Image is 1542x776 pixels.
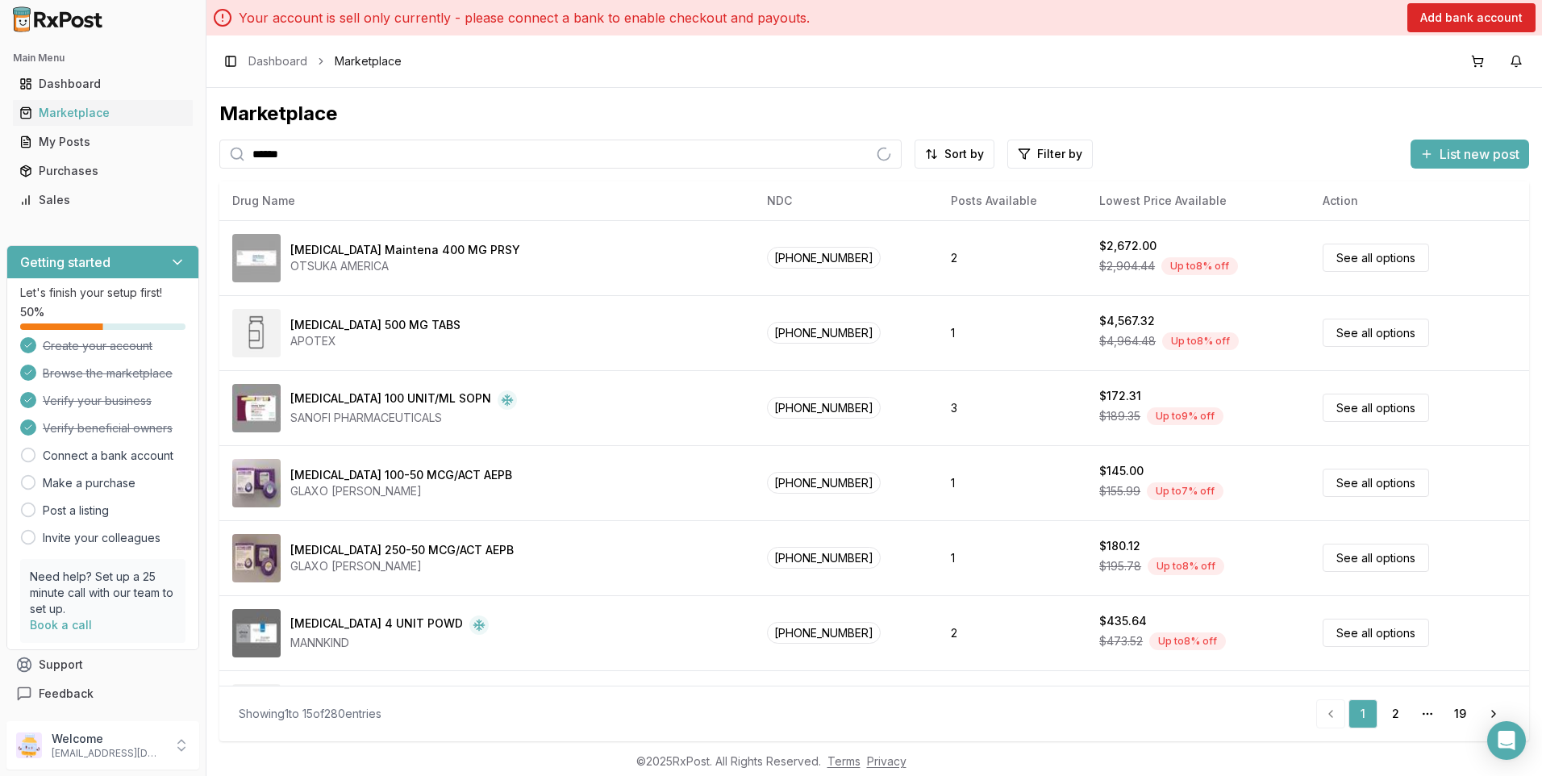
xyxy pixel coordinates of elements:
a: Book a call [30,618,92,632]
button: Feedback [6,679,199,708]
th: Posts Available [938,181,1086,220]
button: Sort by [915,140,994,169]
td: 3 [938,370,1086,445]
img: Airsupra 90-80 MCG/ACT AERO [232,684,281,732]
span: Sort by [944,146,984,162]
div: [MEDICAL_DATA] 500 MG TABS [290,317,461,333]
div: [MEDICAL_DATA] 4 UNIT POWD [290,615,463,635]
img: RxPost Logo [6,6,110,32]
img: Admelog SoloStar 100 UNIT/ML SOPN [232,384,281,432]
span: 50 % [20,304,44,320]
button: Support [6,650,199,679]
a: Invite your colleagues [43,530,160,546]
button: Purchases [6,158,199,184]
button: Add bank account [1407,3,1536,32]
span: Create your account [43,338,152,354]
div: $435.64 [1099,613,1147,629]
a: Make a purchase [43,475,135,491]
div: [MEDICAL_DATA] Maintena 400 MG PRSY [290,242,520,258]
img: Afrezza 4 UNIT POWD [232,609,281,657]
nav: breadcrumb [248,53,402,69]
th: Lowest Price Available [1086,181,1309,220]
button: Filter by [1007,140,1093,169]
div: GLAXO [PERSON_NAME] [290,558,514,574]
div: SANOFI PHARMACEUTICALS [290,410,517,426]
p: Your account is sell only currently - please connect a bank to enable checkout and payouts. [239,8,810,27]
div: Up to 8 % off [1149,632,1226,650]
span: $2,904.44 [1099,258,1155,274]
a: See all options [1323,619,1429,647]
a: Privacy [867,754,906,768]
div: $4,567.32 [1099,313,1155,329]
span: Marketplace [335,53,402,69]
span: $195.78 [1099,558,1141,574]
a: 2 [1381,699,1410,728]
div: APOTEX [290,333,461,349]
span: Verify your business [43,393,152,409]
div: My Posts [19,134,186,150]
div: Marketplace [219,101,1529,127]
a: 19 [1445,699,1474,728]
div: Marketplace [19,105,186,121]
nav: pagination [1316,699,1510,728]
a: Go to next page [1477,699,1510,728]
div: [MEDICAL_DATA] 100 UNIT/ML SOPN [290,390,491,410]
th: Drug Name [219,181,754,220]
div: MANNKIND [290,635,489,651]
div: Up to 8 % off [1162,332,1239,350]
a: See all options [1323,244,1429,272]
span: $473.52 [1099,633,1143,649]
div: [MEDICAL_DATA] 100-50 MCG/ACT AEPB [290,467,512,483]
img: Abiraterone Acetate 500 MG TABS [232,309,281,357]
p: Need help? Set up a 25 minute call with our team to set up. [30,569,176,617]
a: Purchases [13,156,193,186]
a: Dashboard [13,69,193,98]
div: Purchases [19,163,186,179]
td: 2 [938,595,1086,670]
td: 2 [938,220,1086,295]
div: Sales [19,192,186,208]
span: Verify beneficial owners [43,420,173,436]
img: User avatar [16,732,42,758]
div: Up to 8 % off [1161,257,1238,275]
div: Up to 7 % off [1147,482,1223,500]
td: 1 [938,670,1086,745]
a: My Posts [13,127,193,156]
a: Connect a bank account [43,448,173,464]
button: List new post [1411,140,1529,169]
a: Sales [13,186,193,215]
button: Dashboard [6,71,199,97]
a: See all options [1323,544,1429,572]
span: [PHONE_NUMBER] [767,472,881,494]
span: Browse the marketplace [43,365,173,382]
button: Marketplace [6,100,199,126]
img: Advair Diskus 250-50 MCG/ACT AEPB [232,534,281,582]
img: Advair Diskus 100-50 MCG/ACT AEPB [232,459,281,507]
a: Dashboard [248,53,307,69]
span: [PHONE_NUMBER] [767,622,881,644]
span: [PHONE_NUMBER] [767,547,881,569]
td: 1 [938,520,1086,595]
div: GLAXO [PERSON_NAME] [290,483,512,499]
span: $155.99 [1099,483,1140,499]
td: 1 [938,445,1086,520]
th: Action [1310,181,1529,220]
a: See all options [1323,394,1429,422]
button: My Posts [6,129,199,155]
a: Post a listing [43,503,109,519]
div: Showing 1 to 15 of 280 entries [239,706,381,722]
a: Marketplace [13,98,193,127]
a: 1 [1348,699,1377,728]
span: [PHONE_NUMBER] [767,247,881,269]
span: List new post [1440,144,1519,164]
span: $189.35 [1099,408,1140,424]
div: $145.00 [1099,463,1144,479]
div: Up to 8 % off [1148,557,1224,575]
a: Terms [827,754,861,768]
button: Sales [6,187,199,213]
span: $4,964.48 [1099,333,1156,349]
div: Up to 9 % off [1147,407,1223,425]
h2: Main Menu [13,52,193,65]
p: Let's finish your setup first! [20,285,185,301]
